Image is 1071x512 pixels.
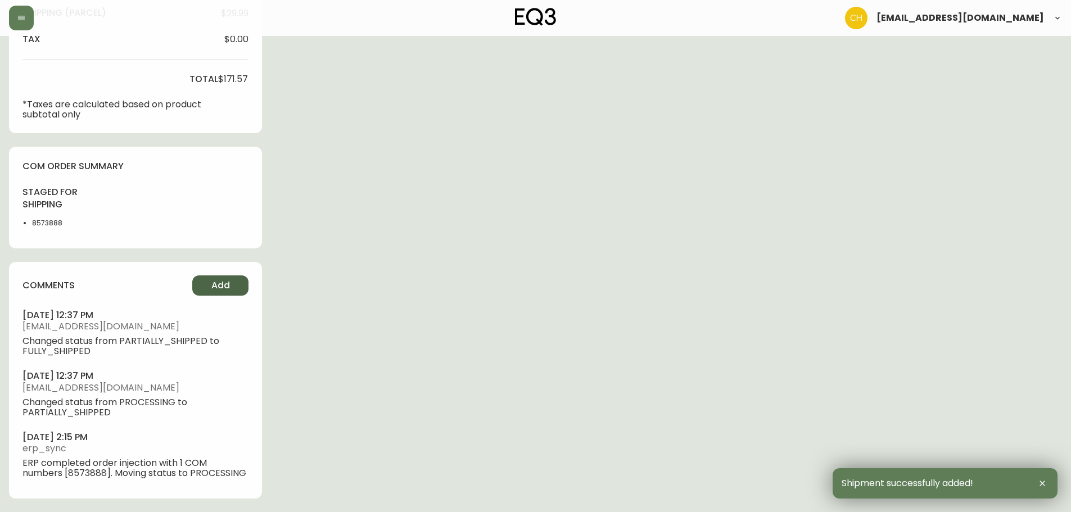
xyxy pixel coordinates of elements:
h4: [DATE] 12:37 pm [22,370,248,382]
h4: tax [22,33,40,46]
span: Shipment successfully added! [842,478,973,488]
img: 6288462cea190ebb98a2c2f3c744dd7e [845,7,867,29]
span: [EMAIL_ADDRESS][DOMAIN_NAME] [876,13,1044,22]
h4: [DATE] 12:37 pm [22,309,248,321]
h4: com order summary [22,160,248,173]
span: [EMAIL_ADDRESS][DOMAIN_NAME] [22,321,248,332]
img: logo [515,8,557,26]
span: erp_sync [22,443,248,454]
button: Add [192,275,248,296]
span: ERP completed order injection with 1 COM numbers [8573888]. Moving status to PROCESSING [22,458,248,478]
li: 8573888 [32,218,89,228]
h4: [DATE] 2:15 pm [22,431,248,443]
h4: total [189,73,218,85]
h4: comments [22,279,75,292]
span: Changed status from PROCESSING to PARTIALLY_SHIPPED [22,397,248,418]
span: $171.57 [218,74,248,84]
p: *Taxes are calculated based on product subtotal only [22,99,218,120]
span: [EMAIL_ADDRESS][DOMAIN_NAME] [22,383,248,393]
span: Add [211,279,230,292]
span: $0.00 [224,34,248,44]
h4: staged for shipping [22,186,89,211]
span: Changed status from PARTIALLY_SHIPPED to FULLY_SHIPPED [22,336,248,356]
